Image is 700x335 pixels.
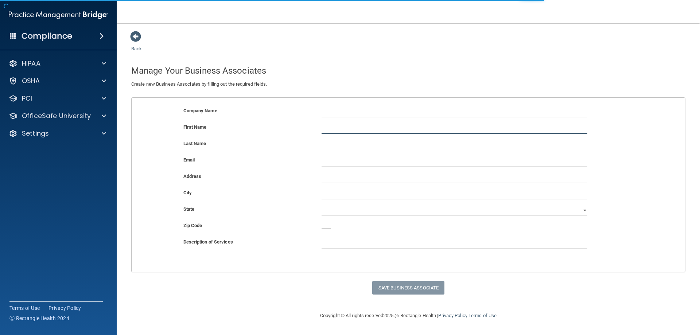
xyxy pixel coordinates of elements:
[183,141,206,146] b: Last Name
[48,304,81,312] a: Privacy Policy
[183,157,195,163] b: Email
[9,8,108,22] img: PMB logo
[131,37,142,51] a: Back
[22,129,49,138] p: Settings
[183,108,217,113] b: Company Name
[183,190,192,195] b: City
[574,283,691,312] iframe: Drift Widget Chat Controller
[9,129,106,138] a: Settings
[275,304,541,327] div: Copyright © All rights reserved 2025 @ Rectangle Health | |
[183,239,233,245] b: Description of Services
[9,112,106,120] a: OfficeSafe University
[183,174,202,179] b: Address
[22,59,40,68] p: HIPAA
[183,206,195,212] b: State
[9,304,40,312] a: Terms of Use
[22,112,91,120] p: OfficeSafe University
[22,77,40,85] p: OSHA
[131,81,267,87] span: Create new Business Associates by filling out the required fields.
[9,315,69,322] span: Ⓒ Rectangle Health 2024
[438,313,467,318] a: Privacy Policy
[131,66,685,75] h4: Manage Your Business Associates
[9,59,106,68] a: HIPAA
[9,77,106,85] a: OSHA
[468,313,497,318] a: Terms of Use
[183,124,207,130] b: First Name
[9,94,106,103] a: PCI
[322,221,587,232] input: _____
[22,94,32,103] p: PCI
[372,281,444,295] button: Save Business Associate
[22,31,72,41] h4: Compliance
[183,223,202,228] b: Zip Code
